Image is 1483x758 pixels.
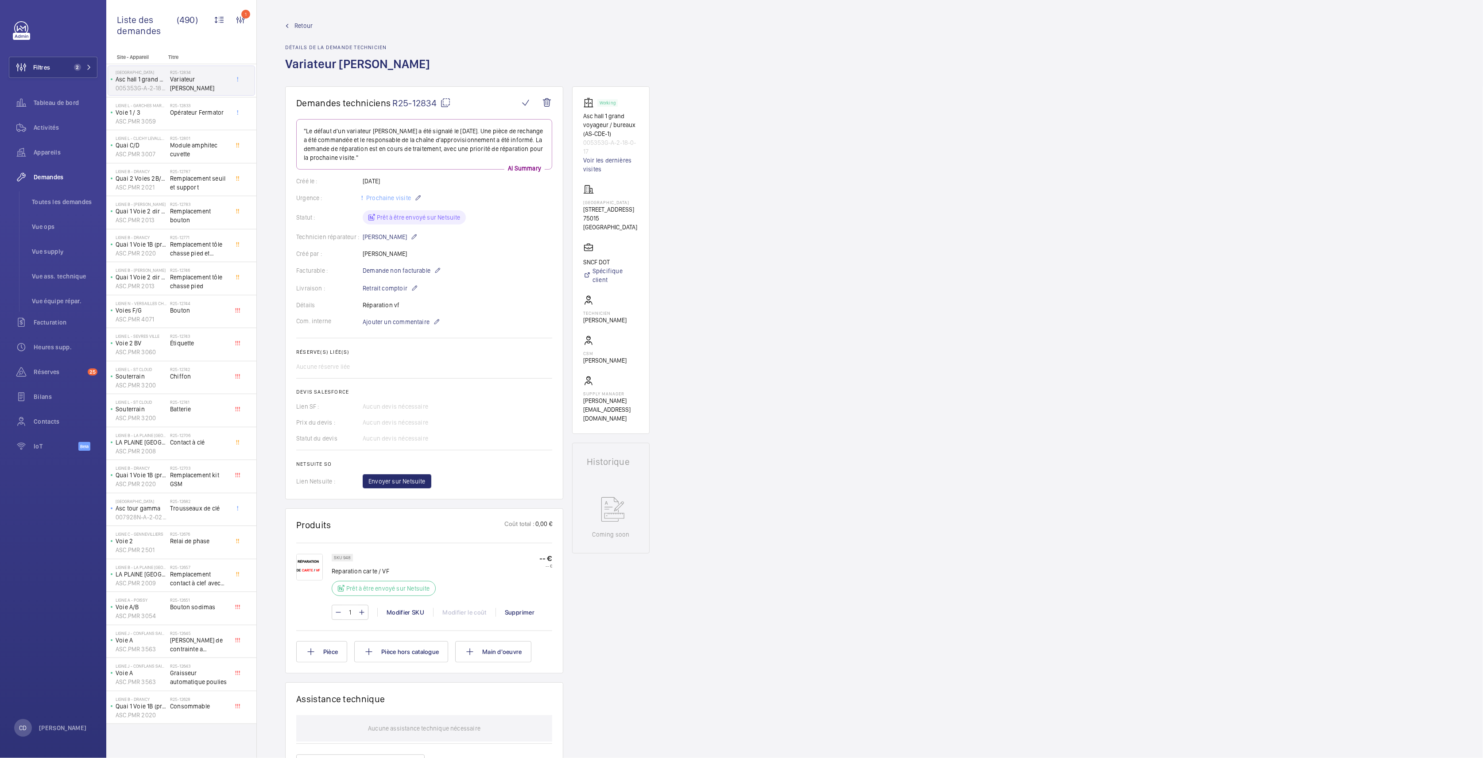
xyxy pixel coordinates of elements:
span: Bouton sodimas [170,603,228,611]
p: Ligne J - CONFLANS SAINTE HONORINE [116,663,166,669]
p: ASC.PMR 4071 [116,315,166,324]
p: 005353G-A-2-18-0-17 [116,84,166,93]
span: Contacts [34,417,97,426]
h2: Réserve(s) liée(s) [296,349,552,355]
span: Module amphitec cuvette [170,141,228,159]
p: Aucune assistance technique nécessaire [368,715,480,742]
span: Relai de phase [170,537,228,545]
p: ASC.PMR 2501 [116,545,166,554]
p: Ligne L - CLICHY LEVALLOIS [116,135,166,141]
span: Réserves [34,367,84,376]
h2: R25-12643 [170,663,228,669]
p: LA PLAINE [GEOGRAPHIC_DATA] QUAI 2 VOIE 2/2B [116,570,166,579]
button: Pièce [296,641,347,662]
p: 005353G-A-2-18-0-17 [583,138,639,156]
span: Prochaine visite [364,194,411,201]
span: Consommable [170,702,228,711]
span: Remplacement contact à clef avec identification marche/arrêt sur les 2 asc [170,570,228,588]
p: Voies F/G [116,306,166,315]
p: LIGNE B - DRANCY [116,696,166,702]
p: Quai C/D [116,141,166,150]
p: Asc tour gamma [116,504,166,513]
p: ASC.PMR 2020 [116,711,166,719]
p: -- € [539,563,552,568]
span: IoT [34,442,78,451]
p: Ligne B - La Plaine [GEOGRAPHIC_DATA] [116,565,166,570]
span: Envoyer sur Netsuite [368,477,426,486]
p: ASC.PMR 3563 [116,645,166,654]
span: Demande non facturable [363,266,430,275]
p: Voie A/B [116,603,166,611]
p: Souterrain [116,405,166,414]
p: LIGNE B - DRANCY [116,465,166,471]
p: [GEOGRAPHIC_DATA] [116,70,166,75]
p: Ligne L - ST CLOUD [116,399,166,405]
p: Ligne A - POISSY [116,597,166,603]
p: SNCF DOT [583,258,639,267]
span: Filtres [33,63,50,72]
p: Technicien [583,310,627,316]
h2: R25-12651 [170,597,228,603]
span: Vue ops [32,222,97,231]
h1: Assistance technique [296,693,385,704]
h2: R25-12746 [170,267,228,273]
p: Quai 1 Voie 1B (province) [116,471,166,480]
h2: Netsuite SO [296,461,552,467]
h2: R25-12742 [170,367,228,372]
h2: R25-12834 [170,70,228,75]
p: ASC.PMR 2021 [116,183,166,192]
span: Variateur [PERSON_NAME] [170,75,228,93]
button: Pièce hors catalogue [354,641,448,662]
p: LIGNE B - [PERSON_NAME] [116,267,166,273]
p: ASC.PMR 2013 [116,216,166,224]
p: ASC.PMR 3059 [116,117,166,126]
p: Quai 2 Voies 2B/1 ([GEOGRAPHIC_DATA]) [116,174,166,183]
p: Titre [168,54,227,60]
h1: Variateur [PERSON_NAME] [285,56,435,86]
p: Voie A [116,669,166,677]
p: Asc hall 1 grand voyageur / bureaux (AS-CDE-1) [583,112,639,138]
p: Working [600,101,616,104]
div: Supprimer [496,608,543,617]
span: Liste des demandes [117,14,177,36]
span: Étiquette [170,339,228,348]
p: Quai 1 Voie 2 dir [GEOGRAPHIC_DATA] [116,273,166,282]
h2: R25-12744 [170,301,228,306]
p: [PERSON_NAME] [39,723,87,732]
span: Demandes [34,173,97,182]
span: Retour [294,21,313,30]
p: ASC.PMR 3200 [116,414,166,422]
p: LIGNE B - DRANCY [116,169,166,174]
h2: R25-12645 [170,630,228,636]
span: Remplacement tôle chasse pied [170,273,228,290]
span: Batterie [170,405,228,414]
p: AI Summary [504,164,545,173]
h2: Devis Salesforce [296,389,552,395]
p: Supply manager [583,391,639,396]
p: CD [19,723,27,732]
span: Heures supp. [34,343,97,352]
span: Ajouter un commentaire [363,317,430,326]
p: Ligne L - SEVRES VILLE [116,333,166,339]
span: Toutes les demandes [32,197,97,206]
span: 25 [88,368,97,375]
h2: R25-12628 [170,696,228,702]
p: [GEOGRAPHIC_DATA] [583,200,639,205]
p: [PERSON_NAME] [363,232,418,242]
div: Modifier SKU [377,608,433,617]
p: ASC.PMR 2009 [116,579,166,588]
h2: R25-12682 [170,499,228,504]
img: elevator.svg [583,97,597,108]
p: ASC.PMR 2020 [116,249,166,258]
span: Tableau de bord [34,98,97,107]
p: Quai 1 Voie 1B (province) [116,240,166,249]
h2: R25-12703 [170,465,228,471]
p: [PERSON_NAME][EMAIL_ADDRESS][DOMAIN_NAME] [583,396,639,423]
p: Quai 1 Voie 1B (province) [116,702,166,711]
h2: Détails de la demande technicien [285,44,435,50]
h2: R25-12771 [170,235,228,240]
h2: R25-12801 [170,135,228,141]
p: Retrait comptoir [363,283,418,294]
p: ASC.PMR 3054 [116,611,166,620]
span: 2 [74,64,81,71]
